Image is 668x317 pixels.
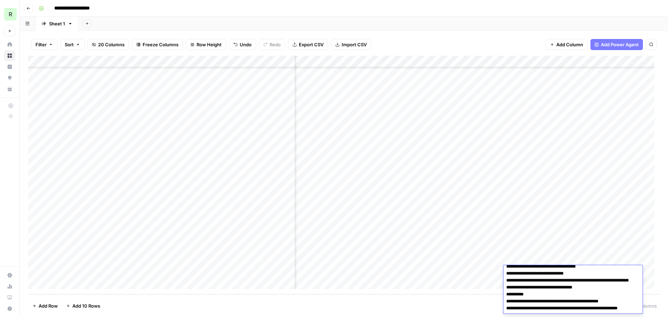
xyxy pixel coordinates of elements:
span: Add Power Agent [601,41,639,48]
button: Sort [60,39,85,50]
button: Add 10 Rows [62,300,104,311]
a: Settings [4,270,15,281]
a: Browse [4,50,15,61]
div: Sheet 1 [49,20,65,27]
span: Add Column [556,41,583,48]
span: Sort [65,41,74,48]
span: Add 10 Rows [72,302,100,309]
button: Filter [31,39,57,50]
button: Undo [229,39,256,50]
button: Redo [259,39,285,50]
span: R [9,10,12,18]
span: 20 Columns [98,41,125,48]
button: Export CSV [288,39,328,50]
span: Add Row [39,302,58,309]
a: Usage [4,281,15,292]
span: Freeze Columns [143,41,178,48]
button: Freeze Columns [132,39,183,50]
span: Row Height [197,41,222,48]
button: Import CSV [331,39,371,50]
span: Import CSV [342,41,367,48]
a: Home [4,39,15,50]
button: Add Row [28,300,62,311]
a: Insights [4,61,15,72]
a: Your Data [4,84,15,95]
span: Undo [240,41,252,48]
span: Filter [35,41,47,48]
span: Export CSV [299,41,324,48]
a: Learning Hub [4,292,15,303]
button: Add Power Agent [590,39,643,50]
span: Redo [270,41,281,48]
button: Workspace: Re-Leased [4,6,15,23]
button: Add Column [546,39,588,50]
button: Help + Support [4,303,15,314]
a: Sheet 1 [35,17,79,31]
button: 20 Columns [87,39,129,50]
a: Opportunities [4,72,15,84]
button: Row Height [186,39,226,50]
